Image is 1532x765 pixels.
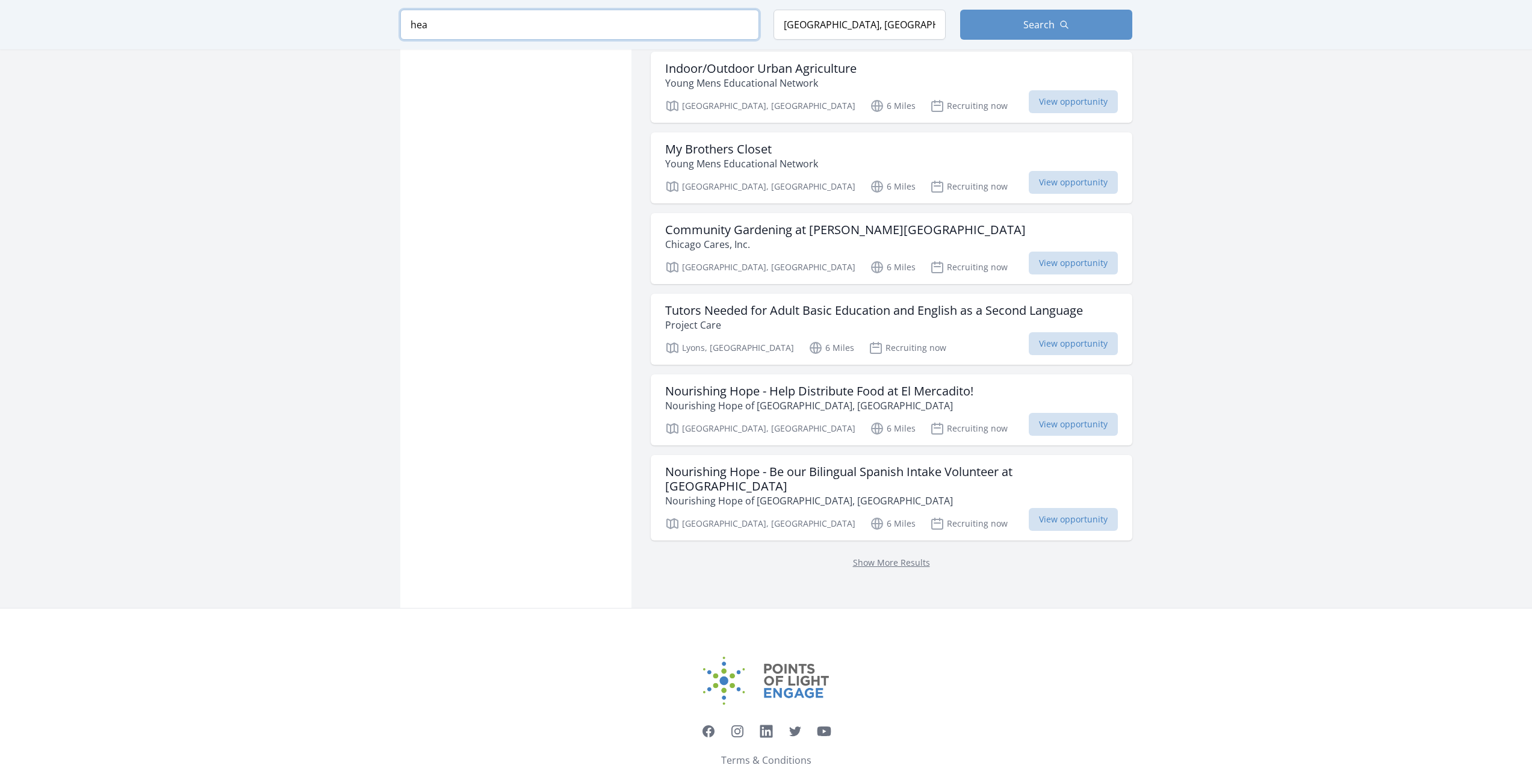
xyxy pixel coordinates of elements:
[400,10,759,40] input: Keyword
[853,557,930,568] a: Show More Results
[1023,17,1055,32] span: Search
[665,142,818,156] h3: My Brothers Closet
[930,421,1008,436] p: Recruiting now
[1029,90,1118,113] span: View opportunity
[665,465,1118,494] h3: Nourishing Hope - Be our Bilingual Spanish Intake Volunteer at [GEOGRAPHIC_DATA]
[665,61,857,76] h3: Indoor/Outdoor Urban Agriculture
[1029,332,1118,355] span: View opportunity
[774,10,946,40] input: Location
[665,237,1026,252] p: Chicago Cares, Inc.
[651,455,1132,540] a: Nourishing Hope - Be our Bilingual Spanish Intake Volunteer at [GEOGRAPHIC_DATA] Nourishing Hope ...
[665,303,1083,318] h3: Tutors Needed for Adult Basic Education and English as a Second Language
[665,398,973,413] p: Nourishing Hope of [GEOGRAPHIC_DATA], [GEOGRAPHIC_DATA]
[1029,252,1118,274] span: View opportunity
[665,76,857,90] p: Young Mens Educational Network
[665,179,855,194] p: [GEOGRAPHIC_DATA], [GEOGRAPHIC_DATA]
[930,516,1008,531] p: Recruiting now
[665,99,855,113] p: [GEOGRAPHIC_DATA], [GEOGRAPHIC_DATA]
[665,494,1118,508] p: Nourishing Hope of [GEOGRAPHIC_DATA], [GEOGRAPHIC_DATA]
[930,179,1008,194] p: Recruiting now
[1029,171,1118,194] span: View opportunity
[651,213,1132,284] a: Community Gardening at [PERSON_NAME][GEOGRAPHIC_DATA] Chicago Cares, Inc. [GEOGRAPHIC_DATA], [GEO...
[870,260,916,274] p: 6 Miles
[869,341,946,355] p: Recruiting now
[665,156,818,171] p: Young Mens Educational Network
[870,179,916,194] p: 6 Miles
[651,374,1132,445] a: Nourishing Hope - Help Distribute Food at El Mercadito! Nourishing Hope of [GEOGRAPHIC_DATA], [GE...
[651,52,1132,123] a: Indoor/Outdoor Urban Agriculture Young Mens Educational Network [GEOGRAPHIC_DATA], [GEOGRAPHIC_DA...
[1029,508,1118,531] span: View opportunity
[651,132,1132,203] a: My Brothers Closet Young Mens Educational Network [GEOGRAPHIC_DATA], [GEOGRAPHIC_DATA] 6 Miles Re...
[703,657,830,705] img: Points of Light Engage
[665,421,855,436] p: [GEOGRAPHIC_DATA], [GEOGRAPHIC_DATA]
[930,260,1008,274] p: Recruiting now
[960,10,1132,40] button: Search
[808,341,854,355] p: 6 Miles
[665,516,855,531] p: [GEOGRAPHIC_DATA], [GEOGRAPHIC_DATA]
[665,341,794,355] p: Lyons, [GEOGRAPHIC_DATA]
[870,99,916,113] p: 6 Miles
[870,516,916,531] p: 6 Miles
[651,294,1132,365] a: Tutors Needed for Adult Basic Education and English as a Second Language Project Care Lyons, [GEO...
[1029,413,1118,436] span: View opportunity
[870,421,916,436] p: 6 Miles
[930,99,1008,113] p: Recruiting now
[665,260,855,274] p: [GEOGRAPHIC_DATA], [GEOGRAPHIC_DATA]
[665,318,1083,332] p: Project Care
[665,384,973,398] h3: Nourishing Hope - Help Distribute Food at El Mercadito!
[665,223,1026,237] h3: Community Gardening at [PERSON_NAME][GEOGRAPHIC_DATA]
